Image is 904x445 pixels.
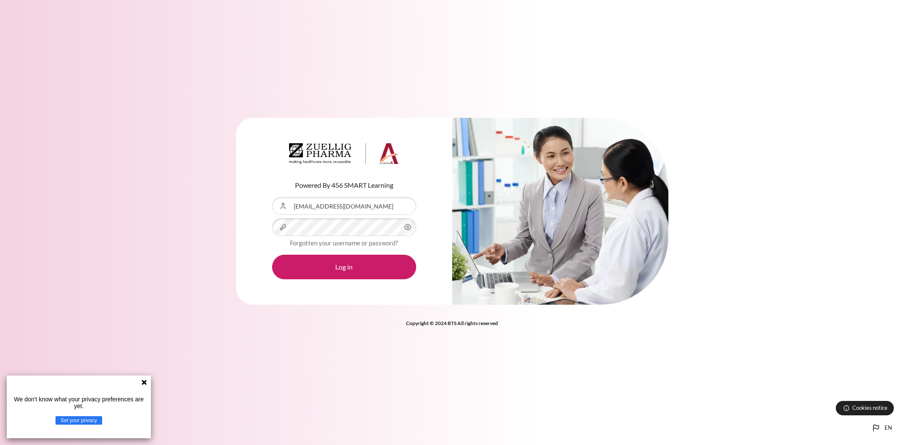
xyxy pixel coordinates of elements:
[272,255,416,279] button: Log in
[836,401,894,415] button: Cookies notice
[56,416,102,425] button: Set your privacy
[852,404,887,412] span: Cookies notice
[272,197,416,215] input: Username or Email Address
[10,396,147,409] p: We don't know what your privacy preferences are yet.
[885,424,892,432] span: en
[272,180,416,190] p: Powered By 456 SMART Learning
[290,239,398,247] a: Forgotten your username or password?
[289,143,399,164] img: Architeck
[406,320,498,326] strong: Copyright © 2024 BTS All rights reserved
[289,143,399,168] a: Architeck
[868,420,896,437] button: Languages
